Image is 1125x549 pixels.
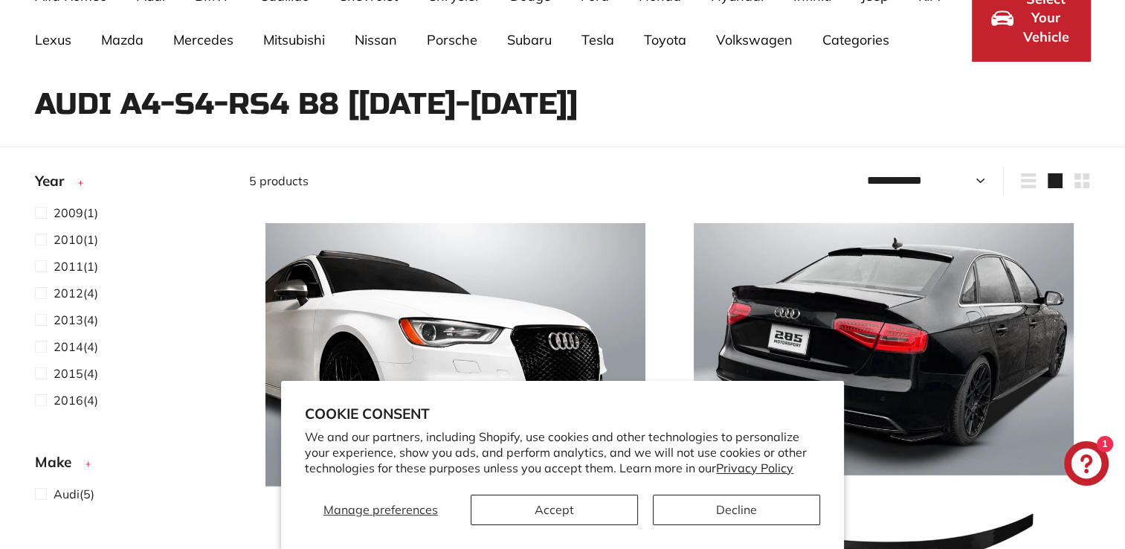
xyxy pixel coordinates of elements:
[35,447,225,484] button: Make
[701,18,808,62] a: Volkswagen
[629,18,701,62] a: Toyota
[54,487,80,501] span: Audi
[492,18,567,62] a: Subaru
[249,172,670,190] div: 5 products
[412,18,492,62] a: Porsche
[35,88,1091,121] h1: Audi A4-S4-RS4 B8 [[DATE]-[DATE]]
[158,18,248,62] a: Mercedes
[20,18,86,62] a: Lexus
[340,18,412,62] a: Nissan
[54,485,94,503] span: (5)
[35,166,225,203] button: Year
[54,339,83,354] span: 2014
[54,259,83,274] span: 2011
[86,18,158,62] a: Mazda
[653,495,820,525] button: Decline
[54,204,98,222] span: (1)
[567,18,629,62] a: Tesla
[35,452,83,473] span: Make
[323,502,438,517] span: Manage preferences
[54,231,98,248] span: (1)
[54,312,83,327] span: 2013
[54,365,98,382] span: (4)
[54,366,83,381] span: 2015
[54,391,98,409] span: (4)
[305,429,820,475] p: We and our partners, including Shopify, use cookies and other technologies to personalize your ex...
[1060,441,1113,489] inbox-online-store-chat: Shopify online store chat
[305,405,820,423] h2: Cookie consent
[54,311,98,329] span: (4)
[54,338,98,356] span: (4)
[716,460,793,475] a: Privacy Policy
[54,205,83,220] span: 2009
[54,232,83,247] span: 2010
[54,284,98,302] span: (4)
[35,170,75,192] span: Year
[54,257,98,275] span: (1)
[808,18,904,62] a: Categories
[471,495,638,525] button: Accept
[54,393,83,408] span: 2016
[305,495,456,525] button: Manage preferences
[248,18,340,62] a: Mitsubishi
[54,286,83,301] span: 2012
